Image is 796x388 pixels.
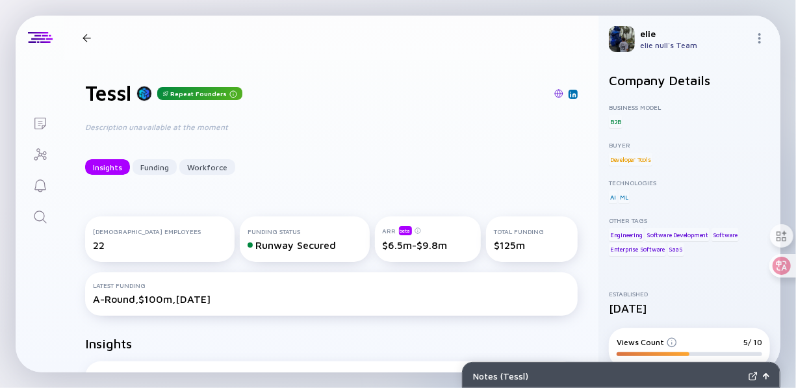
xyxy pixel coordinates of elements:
[16,107,64,138] a: Lists
[617,337,677,347] div: Views Count
[16,138,64,169] a: Investor Map
[93,227,227,235] div: [DEMOGRAPHIC_DATA] Employees
[754,33,765,44] img: Menu
[85,336,132,351] h2: Insights
[494,239,570,251] div: $125m
[609,115,623,128] div: B2B
[645,228,710,241] div: Software Development
[619,190,630,203] div: ML
[85,159,130,175] button: Insights
[399,226,412,235] div: beta
[712,228,739,241] div: Software
[16,169,64,200] a: Reminders
[248,227,362,235] div: Funding Status
[609,190,617,203] div: AI
[85,81,131,105] h1: Tessl
[93,293,570,305] div: A-Round, $100m, [DATE]
[609,73,770,88] h2: Company Details
[609,141,770,149] div: Buyer
[609,153,652,166] div: Developer Tools
[93,239,227,251] div: 22
[494,227,570,235] div: Total Funding
[133,157,177,177] div: Funding
[609,290,770,298] div: Established
[609,103,770,111] div: Business Model
[609,216,770,224] div: Other Tags
[85,157,130,177] div: Insights
[383,226,474,235] div: ARR
[93,281,570,289] div: Latest Funding
[179,159,235,175] button: Workforce
[743,337,762,347] div: 5/ 10
[640,28,749,39] div: elie
[157,87,242,100] div: Repeat Founders
[473,370,743,382] div: Notes ( Tessl )
[668,243,684,256] div: SaaS
[609,302,770,315] div: [DATE]
[609,26,635,52] img: elie Profile Picture
[570,91,576,97] img: Tessl Linkedin Page
[609,179,770,187] div: Technologies
[85,121,501,133] div: Description unavailable at the moment
[248,239,362,251] div: Runway Secured
[179,157,235,177] div: Workforce
[609,243,666,256] div: Enterprise Software
[133,159,177,175] button: Funding
[16,200,64,231] a: Search
[640,40,749,50] div: elie null's Team
[609,228,644,241] div: Engineering
[749,372,758,381] img: Expand Notes
[554,89,563,98] img: Tessl Website
[383,239,474,251] div: $6.5m-$9.8m
[763,373,769,380] img: Open Notes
